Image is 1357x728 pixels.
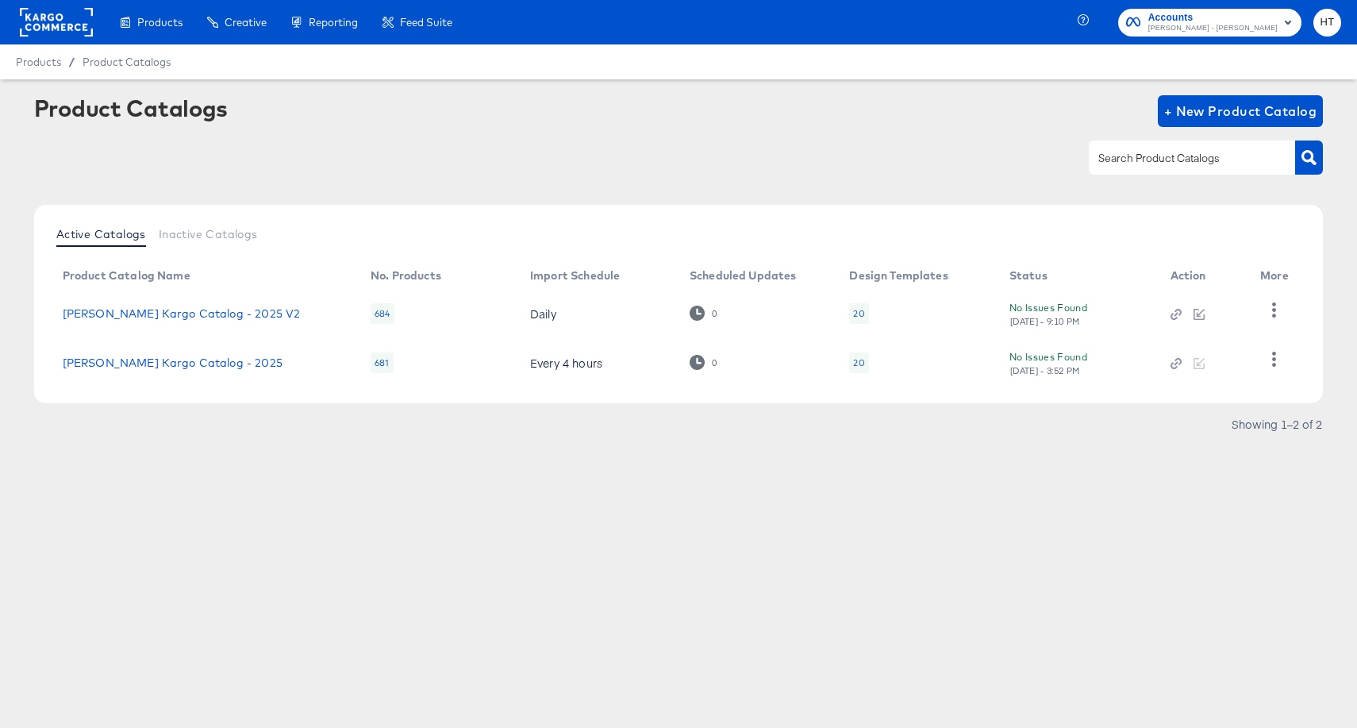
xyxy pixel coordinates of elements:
[34,95,228,121] div: Product Catalogs
[400,16,452,29] span: Feed Suite
[225,16,267,29] span: Creative
[1231,418,1323,429] div: Showing 1–2 of 2
[849,303,868,324] div: 20
[83,56,171,68] a: Product Catalogs
[1320,13,1335,32] span: HT
[1164,100,1317,122] span: + New Product Catalog
[517,289,677,338] td: Daily
[309,16,358,29] span: Reporting
[1095,149,1264,168] input: Search Product Catalogs
[137,16,183,29] span: Products
[690,306,717,321] div: 0
[56,228,146,241] span: Active Catalogs
[853,356,864,369] div: 20
[371,352,393,373] div: 681
[1148,22,1278,35] span: [PERSON_NAME] - [PERSON_NAME]
[61,56,83,68] span: /
[690,355,717,370] div: 0
[849,352,868,373] div: 20
[530,269,620,282] div: Import Schedule
[1158,95,1324,127] button: + New Product Catalog
[63,356,283,369] a: [PERSON_NAME] Kargo Catalog - 2025
[1158,264,1248,289] th: Action
[159,228,258,241] span: Inactive Catalogs
[371,269,441,282] div: No. Products
[517,338,677,387] td: Every 4 hours
[997,264,1158,289] th: Status
[853,307,864,320] div: 20
[371,303,394,324] div: 684
[711,308,717,319] div: 0
[16,56,61,68] span: Products
[1247,264,1308,289] th: More
[63,307,301,320] a: [PERSON_NAME] Kargo Catalog - 2025 V2
[1118,9,1301,37] button: Accounts[PERSON_NAME] - [PERSON_NAME]
[63,269,190,282] div: Product Catalog Name
[1313,9,1341,37] button: HT
[711,357,717,368] div: 0
[690,269,797,282] div: Scheduled Updates
[849,269,948,282] div: Design Templates
[1148,10,1278,26] span: Accounts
